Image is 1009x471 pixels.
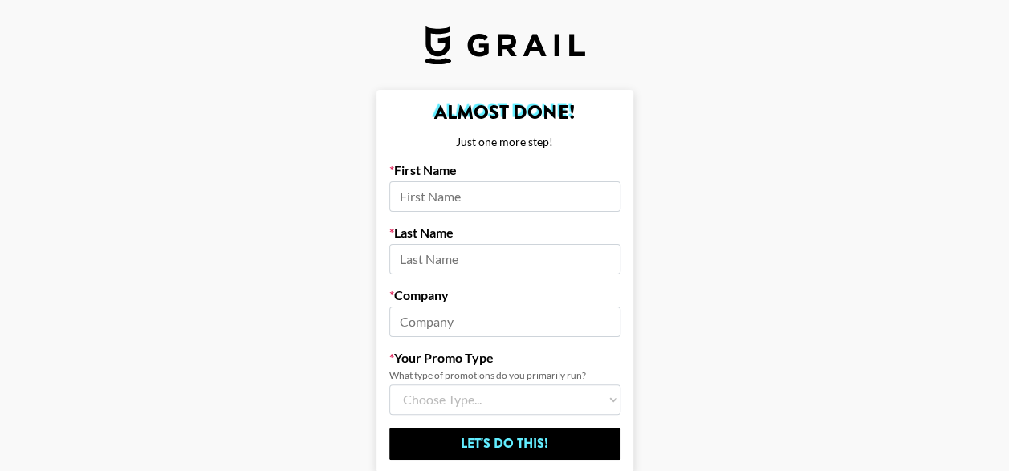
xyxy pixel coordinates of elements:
input: Last Name [389,244,620,274]
label: Company [389,287,620,303]
input: Let's Do This! [389,428,620,460]
img: Grail Talent Logo [425,26,585,64]
div: Just one more step! [389,135,620,149]
input: First Name [389,181,620,212]
div: What type of promotions do you primarily run? [389,369,620,381]
label: Last Name [389,225,620,241]
label: Your Promo Type [389,350,620,366]
label: First Name [389,162,620,178]
input: Company [389,307,620,337]
h2: Almost Done! [389,103,620,122]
